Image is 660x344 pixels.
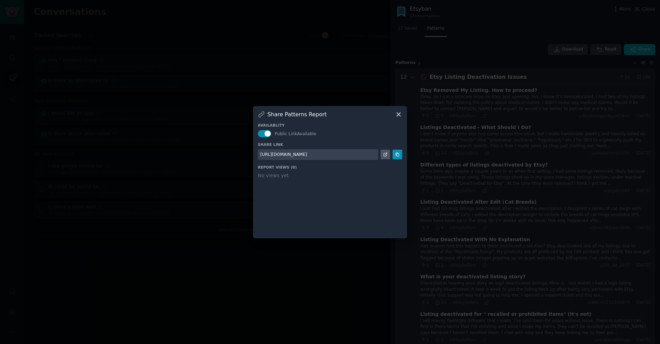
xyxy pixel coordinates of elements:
[258,172,402,179] div: No views yet
[258,142,402,147] h3: Share Link
[258,165,402,170] h3: Report Views ( 0 )
[260,152,307,158] div: [URL][DOMAIN_NAME]
[258,123,402,128] h3: Availablity
[275,131,316,136] span: Public Link Available
[267,111,327,118] h3: Share Patterns Report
